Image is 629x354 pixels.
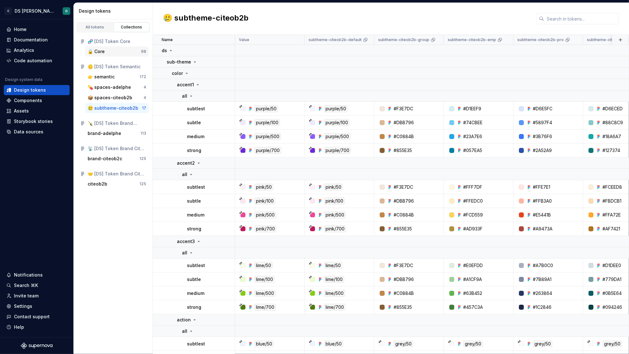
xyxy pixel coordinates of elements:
button: brand-adelphe113 [85,128,149,138]
button: Contact support [4,312,70,322]
div: Invite team [14,293,39,299]
button: CDS [PERSON_NAME]O [1,4,72,18]
div: #AF7421 [602,226,620,232]
p: subtle [187,276,201,283]
p: action [177,317,191,323]
div: #263864 [533,290,552,296]
div: #C0884B [394,133,414,140]
p: subtheme-citeob2b-default [308,37,362,42]
button: Search ⌘K [4,280,70,290]
a: Assets [4,106,70,116]
div: lime/500 [254,290,276,297]
div: pink/50 [324,184,343,191]
svg: Supernova Logo [21,343,53,349]
div: purple/50 [254,105,278,112]
div: Contact support [14,314,50,320]
a: Data sources [4,127,70,137]
button: Notifications [4,270,70,280]
p: sub-theme [167,59,191,65]
button: citeob2b125 [85,179,149,189]
div: grey/50 [533,340,552,347]
div: Analytics [14,47,34,53]
div: #C0884B [394,290,414,296]
p: strong [187,304,201,310]
div: 113 [140,131,146,136]
div: 🍾 [DS] Token Brand Adelphe [88,120,146,126]
div: blue/50 [254,340,274,347]
div: #D1EEF9 [463,106,481,112]
div: #E0EFDD [463,262,483,269]
div: #5897F4 [533,119,552,126]
div: #FFEDC0 [463,198,483,204]
div: O [65,9,68,14]
p: Value [239,37,249,42]
div: 4 [144,95,146,100]
div: Storybook stories [14,118,53,125]
h2: 🥲 subtheme-citeob2b [163,13,248,24]
div: #FFF7DF [463,184,482,190]
div: lime/50 [324,262,342,269]
div: #FCEED8 [602,184,622,190]
button: 💊 spaces-adelphe4 [85,82,149,92]
div: pink/700 [324,225,346,232]
p: subtheme-citeob2b-emp [448,37,496,42]
div: pink/500 [324,211,346,218]
div: Assets [14,108,29,114]
div: lime/50 [254,262,273,269]
a: Storybook stories [4,116,70,126]
button: 🥲 subtheme-citeob2b17 [85,103,149,113]
div: DS [PERSON_NAME] [15,8,55,14]
div: #C0884B [394,212,414,218]
div: #855E35 [394,304,412,310]
div: pink/100 [254,198,275,204]
div: #DBB796 [394,119,414,126]
div: Help [14,324,24,330]
div: 🔒 Core [88,48,105,55]
button: 📦 spaces-citeob2b4 [85,93,149,103]
a: brand-citeob2c125 [85,154,149,164]
div: purple/50 [324,105,348,112]
div: #127374 [602,147,620,154]
button: 👉 semantic172 [85,72,149,82]
div: pink/700 [254,225,277,232]
div: 🪙 [DS] Token Semantic [88,64,146,70]
div: #FBDCB1 [602,198,621,204]
div: #A7B0C0 [533,262,553,269]
div: #094246 [602,304,622,310]
div: grey/50 [602,340,622,347]
div: #63B452 [463,290,482,296]
div: #F3E7DC [394,106,413,112]
div: lime/100 [324,276,344,283]
div: 4 [144,85,146,90]
p: subtlest [187,184,205,190]
div: blue/50 [324,340,343,347]
div: lime/500 [324,290,345,297]
p: medium [187,290,204,296]
p: accent3 [177,238,195,245]
div: #855E35 [394,147,412,154]
div: #D6ECED [602,106,623,112]
div: #FFE7E1 [533,184,550,190]
p: all [182,328,187,334]
div: Collections [116,25,147,30]
div: #FCD559 [463,212,483,218]
a: Analytics [4,45,70,55]
div: All tokens [79,25,111,30]
div: #F3E7DC [394,184,413,190]
a: 🔒 Core68 [85,46,149,57]
p: medium [187,133,204,140]
div: 🤝 [DS] Token Brand Citeo B2B [88,171,146,177]
div: purple/700 [324,147,351,154]
div: 68 [141,49,146,54]
div: #FFB3A0 [533,198,552,204]
div: #855E35 [394,226,412,232]
div: #E5441B [533,212,551,218]
button: Help [4,322,70,332]
div: 👉 semantic [88,74,115,80]
a: Invite team [4,291,70,301]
